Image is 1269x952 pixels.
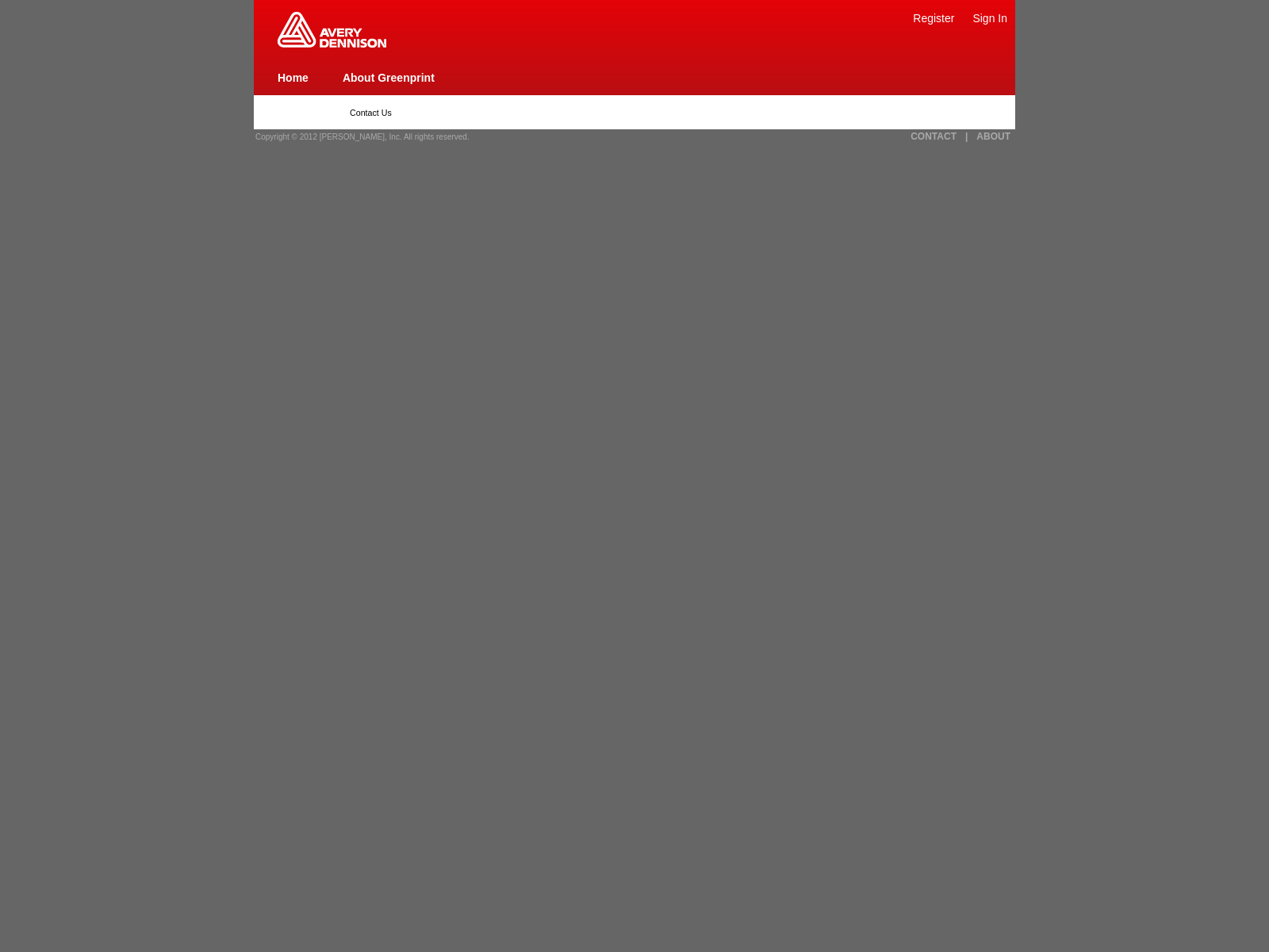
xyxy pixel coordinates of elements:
a: CONTACT [911,131,957,142]
span: Copyright © 2012 [PERSON_NAME], Inc. All rights reserved. [255,132,470,141]
a: Sign In [972,12,1007,25]
img: Home [278,12,386,48]
a: Register [913,12,954,25]
a: Greenprint [278,40,386,49]
a: ABOUT [976,131,1010,142]
a: | [965,131,968,142]
a: Home [278,71,309,84]
p: Contact Us [350,108,919,117]
a: About Greenprint [343,71,435,84]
